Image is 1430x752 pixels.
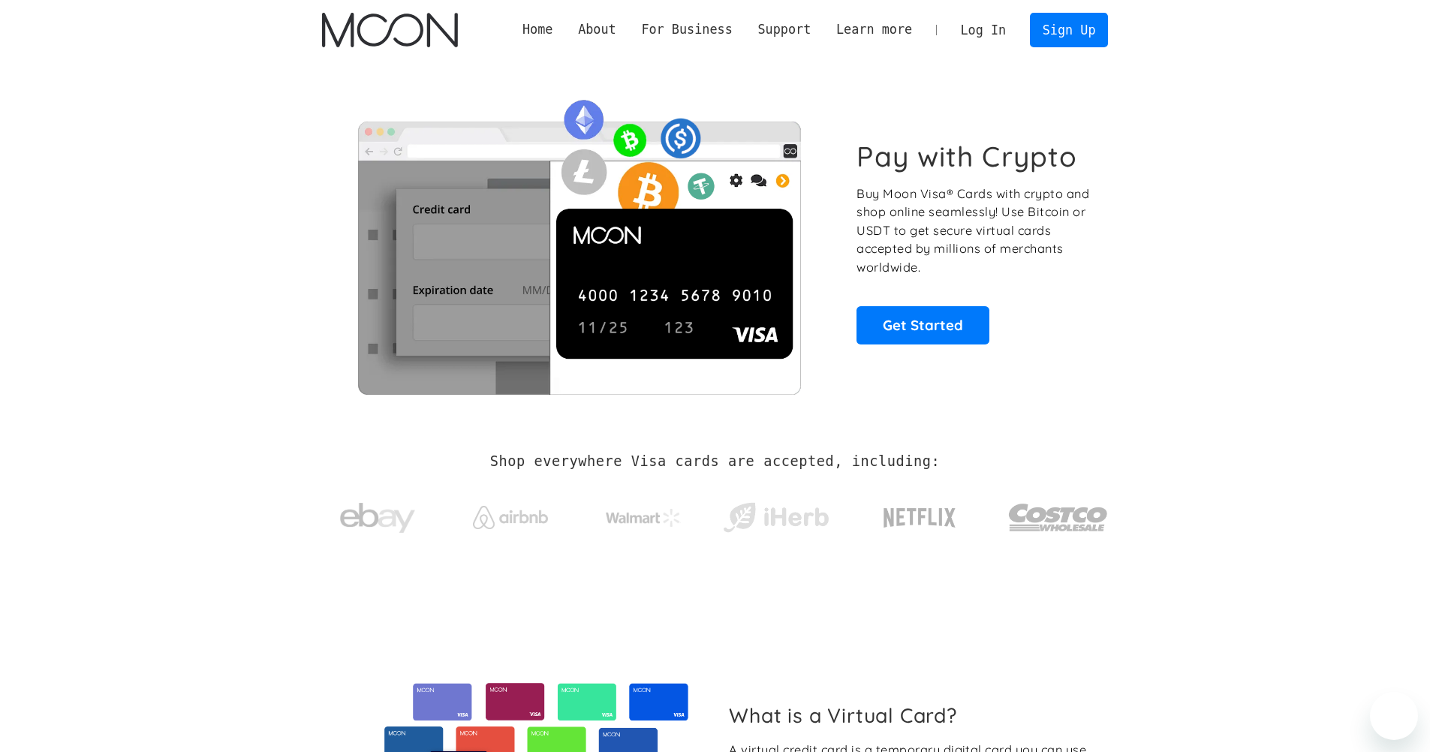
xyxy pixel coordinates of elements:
[322,89,836,394] img: Moon Cards let you spend your crypto anywhere Visa is accepted.
[882,499,957,537] img: Netflix
[322,13,458,47] a: home
[587,494,699,534] a: Walmart
[629,20,745,39] div: For Business
[823,20,925,39] div: Learn more
[856,306,989,344] a: Get Started
[565,20,628,39] div: About
[322,480,434,549] a: ebay
[1008,489,1109,546] img: Costco
[1030,13,1108,47] a: Sign Up
[757,20,811,39] div: Support
[856,140,1077,173] h1: Pay with Crypto
[606,509,681,527] img: Walmart
[454,491,566,537] a: Airbnb
[720,498,832,537] img: iHerb
[745,20,823,39] div: Support
[641,20,732,39] div: For Business
[322,13,458,47] img: Moon Logo
[1008,474,1109,553] a: Costco
[729,703,1096,727] h2: What is a Virtual Card?
[340,495,415,542] img: ebay
[836,20,912,39] div: Learn more
[948,14,1019,47] a: Log In
[720,483,832,545] a: iHerb
[490,453,940,470] h2: Shop everywhere Visa cards are accepted, including:
[578,20,616,39] div: About
[1370,692,1418,740] iframe: Кнопка запуска окна обмена сообщениями
[853,484,987,544] a: Netflix
[510,20,565,39] a: Home
[473,506,548,529] img: Airbnb
[856,185,1091,277] p: Buy Moon Visa® Cards with crypto and shop online seamlessly! Use Bitcoin or USDT to get secure vi...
